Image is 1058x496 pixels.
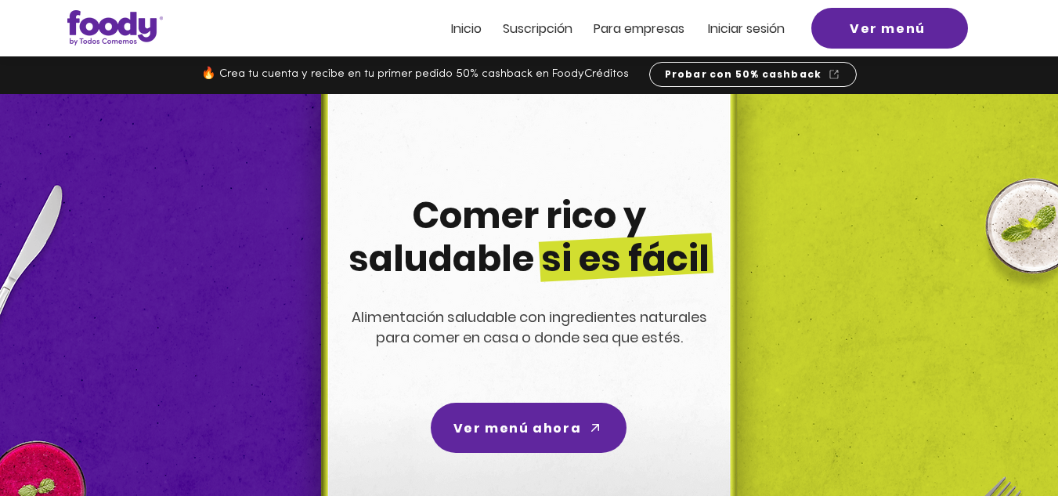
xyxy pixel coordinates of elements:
a: Iniciar sesión [708,22,785,35]
a: Para empresas [594,22,684,35]
a: Ver menú ahora [431,403,626,453]
span: Inicio [451,20,482,38]
span: Pa [594,20,608,38]
img: Logo_Foody V2.0.0 (3).png [67,10,163,45]
a: Probar con 50% cashback [649,62,857,87]
span: Suscripción [503,20,572,38]
span: Ver menú ahora [453,418,581,438]
span: Alimentación saludable con ingredientes naturales para comer en casa o donde sea que estés. [352,307,707,347]
span: Iniciar sesión [708,20,785,38]
span: 🔥 Crea tu cuenta y recibe en tu primer pedido 50% cashback en FoodyCréditos [201,68,629,80]
span: ra empresas [608,20,684,38]
iframe: Messagebird Livechat Widget [967,405,1042,480]
span: Comer rico y saludable si es fácil [348,190,710,284]
a: Ver menú [811,8,968,49]
a: Suscripción [503,22,572,35]
span: Ver menú [850,19,926,38]
a: Inicio [451,22,482,35]
span: Probar con 50% cashback [665,67,822,81]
